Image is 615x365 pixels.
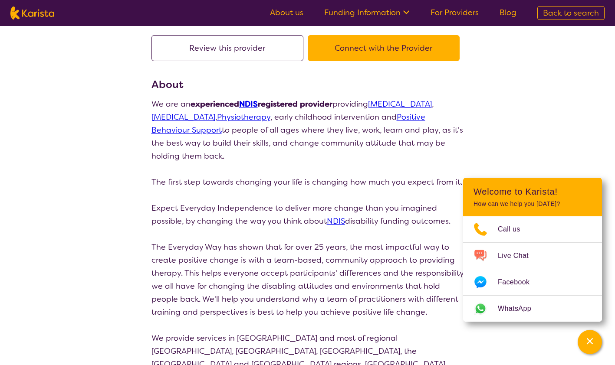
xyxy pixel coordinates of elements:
ul: Choose channel [463,216,602,322]
a: Connect with the Provider [308,43,464,53]
a: [MEDICAL_DATA] [368,99,432,109]
h2: Welcome to Karista! [474,186,592,197]
p: We are an providing , , , early childhood intervention and to people of all ages where they live,... [151,98,464,163]
a: Web link opens in a new tab. [463,296,602,322]
strong: experienced registered provider [191,99,332,109]
a: NDIS [327,216,345,226]
span: Call us [498,223,531,236]
a: NDIS [239,99,258,109]
p: The Everyday Way has shown that for over 25 years, the most impactful way to create positive chan... [151,241,464,319]
a: For Providers [431,7,479,18]
span: WhatsApp [498,302,542,315]
a: [MEDICAL_DATA] [151,112,215,122]
p: Expect Everyday Independence to deliver more change than you imagined possible, by changing the w... [151,202,464,228]
a: Funding Information [324,7,410,18]
button: Connect with the Provider [308,35,460,61]
img: Karista logo [10,7,54,20]
button: Channel Menu [578,330,602,354]
span: Live Chat [498,249,539,262]
span: Facebook [498,276,540,289]
p: How can we help you [DATE]? [474,200,592,208]
a: Blog [500,7,516,18]
a: Physiotherapy [217,112,270,122]
a: Back to search [537,6,605,20]
h3: About [151,77,464,92]
a: Review this provider [151,43,308,53]
p: The first step towards changing your life is changing how much you expect from it. [151,176,464,189]
span: Back to search [543,8,599,18]
button: Review this provider [151,35,303,61]
a: About us [270,7,303,18]
div: Channel Menu [463,178,602,322]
